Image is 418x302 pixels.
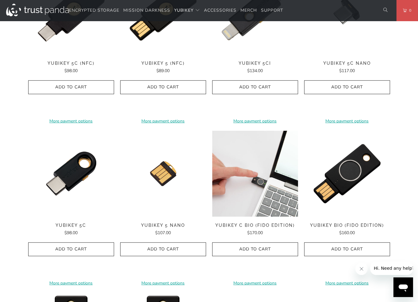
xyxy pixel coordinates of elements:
[69,7,119,13] span: Encrypted Storage
[212,223,298,236] a: YubiKey C Bio (FIDO Edition) $170.00
[304,223,390,228] span: YubiKey Bio (FIDO Edition)
[247,230,263,236] span: $170.00
[69,3,119,18] a: Encrypted Storage
[355,263,368,275] iframe: Close message
[120,61,206,74] a: YubiKey 5 (NFC) $89.00
[64,68,78,74] span: $98.00
[4,4,44,9] span: Hi. Need any help?
[204,7,236,13] span: Accessories
[156,68,170,74] span: $89.00
[69,3,283,18] nav: Translation missing: en.navigation.header.main_nav
[28,223,114,228] span: YubiKey 5C
[120,131,206,217] a: YubiKey 5 Nano - Trust Panda YubiKey 5 Nano - Trust Panda
[123,3,170,18] a: Mission Darkness
[123,7,170,13] span: Mission Darkness
[120,131,206,217] img: YubiKey 5 Nano - Trust Panda
[219,85,292,90] span: Add to Cart
[120,223,206,236] a: YubiKey 5 Nano $107.00
[120,118,206,125] a: More payment options
[261,7,283,13] span: Support
[407,7,412,14] span: 0
[155,230,171,236] span: $107.00
[120,80,206,94] button: Add to Cart
[212,280,298,287] a: More payment options
[174,3,200,18] summary: YubiKey
[304,131,390,217] a: YubiKey Bio (FIDO Edition) - Trust Panda YubiKey Bio (FIDO Edition) - Trust Panda
[240,3,257,18] a: Merch
[64,230,78,236] span: $98.00
[28,61,114,74] a: YubiKey 5C (NFC) $98.00
[212,223,298,228] span: YubiKey C Bio (FIDO Edition)
[304,61,390,74] a: YubiKey 5C Nano $117.00
[304,80,390,94] button: Add to Cart
[304,118,390,125] a: More payment options
[212,131,298,217] img: YubiKey C Bio (FIDO Edition) - Trust Panda
[304,280,390,287] a: More payment options
[127,247,200,252] span: Add to Cart
[28,242,114,256] button: Add to Cart
[174,7,194,13] span: YubiKey
[28,80,114,94] button: Add to Cart
[120,223,206,228] span: YubiKey 5 Nano
[120,280,206,287] a: More payment options
[28,131,114,217] img: YubiKey 5C - Trust Panda
[370,261,413,275] iframe: Message from company
[212,118,298,125] a: More payment options
[311,85,384,90] span: Add to Cart
[261,3,283,18] a: Support
[212,131,298,217] a: YubiKey C Bio (FIDO Edition) - Trust Panda YubiKey C Bio (FIDO Edition) - Trust Panda
[247,68,263,74] span: $134.00
[304,242,390,256] button: Add to Cart
[311,247,384,252] span: Add to Cart
[127,85,200,90] span: Add to Cart
[240,7,257,13] span: Merch
[304,61,390,66] span: YubiKey 5C Nano
[212,61,298,74] a: YubiKey 5Ci $134.00
[35,85,108,90] span: Add to Cart
[212,80,298,94] button: Add to Cart
[204,3,236,18] a: Accessories
[304,223,390,236] a: YubiKey Bio (FIDO Edition) $160.00
[219,247,292,252] span: Add to Cart
[28,131,114,217] a: YubiKey 5C - Trust Panda YubiKey 5C - Trust Panda
[120,61,206,66] span: YubiKey 5 (NFC)
[339,68,355,74] span: $117.00
[212,61,298,66] span: YubiKey 5Ci
[212,242,298,256] button: Add to Cart
[28,61,114,66] span: YubiKey 5C (NFC)
[28,118,114,125] a: More payment options
[28,223,114,236] a: YubiKey 5C $98.00
[6,4,69,16] img: Trust Panda Australia
[120,242,206,256] button: Add to Cart
[28,280,114,287] a: More payment options
[304,131,390,217] img: YubiKey Bio (FIDO Edition) - Trust Panda
[35,247,108,252] span: Add to Cart
[339,230,355,236] span: $160.00
[393,277,413,297] iframe: Button to launch messaging window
